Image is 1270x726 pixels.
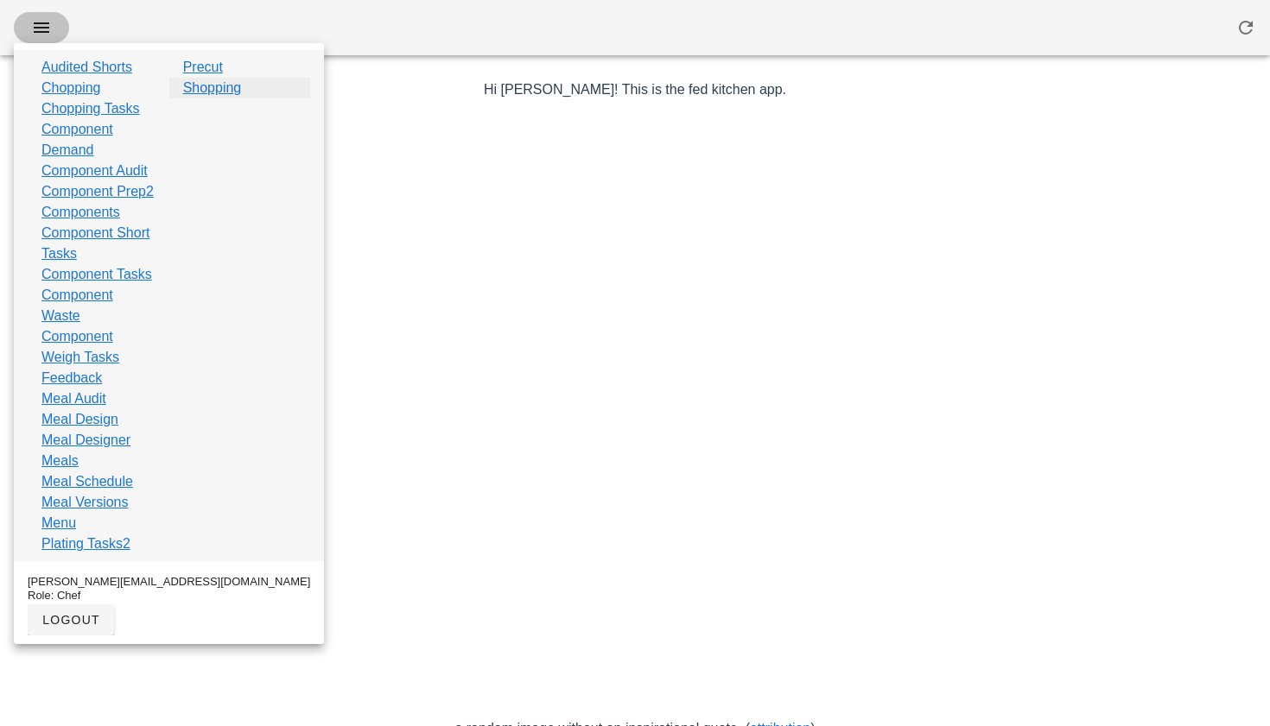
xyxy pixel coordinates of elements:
[41,57,132,78] a: Audited Shorts
[41,264,152,285] a: Component Tasks
[134,79,1137,100] p: Hi [PERSON_NAME]! This is the fed kitchen app.
[41,368,102,388] a: Feedback
[28,604,114,635] button: logout
[41,388,106,409] a: Meal Audit
[41,161,148,181] a: Component Audit
[28,589,310,603] div: Role: Chef
[41,430,130,451] a: Meal Designer
[41,326,156,368] a: Component Weigh Tasks
[41,98,140,119] a: Chopping Tasks
[41,471,133,492] a: Meal Schedule
[41,613,100,627] span: logout
[41,78,101,98] a: Chopping
[183,57,223,78] a: Precut
[41,409,118,430] a: Meal Design
[41,533,130,554] a: Plating Tasks2
[41,451,79,471] a: Meals
[41,223,156,264] a: Component Short Tasks
[41,119,156,161] a: Component Demand
[41,513,76,533] a: Menu
[41,202,120,223] a: Components
[41,285,156,326] a: Component Waste
[183,78,242,98] a: Shopping
[41,492,129,513] a: Meal Versions
[28,575,310,589] div: [PERSON_NAME][EMAIL_ADDRESS][DOMAIN_NAME]
[41,181,154,202] a: Component Prep2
